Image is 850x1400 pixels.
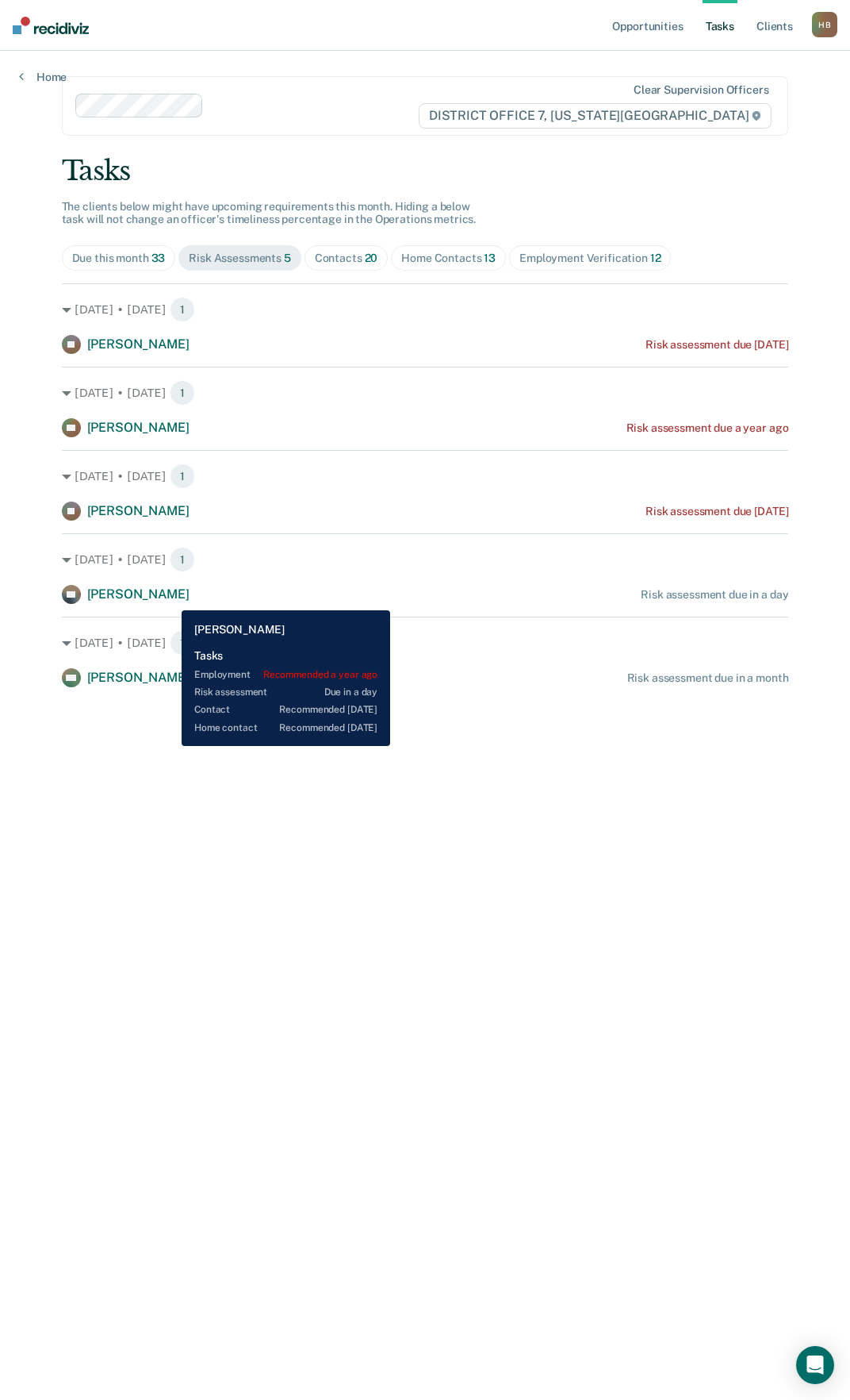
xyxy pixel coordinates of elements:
span: DISTRICT OFFICE 7, [US_STATE][GEOGRAPHIC_DATA] [419,103,772,129]
div: Due this month [72,252,166,265]
span: 12 [650,252,661,264]
a: Home [19,70,67,84]
span: 1 [170,630,195,656]
span: 20 [365,252,378,264]
img: Recidiviz [13,17,89,34]
div: Risk assessment due [DATE] [645,505,788,518]
span: [PERSON_NAME] [87,503,190,518]
span: 1 [170,463,195,489]
span: [PERSON_NAME] [87,670,190,685]
span: 33 [151,252,166,264]
div: Risk assessment due in a day [641,588,788,602]
div: Contacts [315,252,378,265]
span: 13 [484,252,496,264]
div: Home Contacts [401,252,496,265]
span: 1 [170,547,195,572]
span: [PERSON_NAME] [87,337,190,352]
div: Risk Assessments [189,252,291,265]
button: HB [812,12,837,37]
span: [PERSON_NAME] [87,587,190,602]
div: [DATE] • [DATE] 1 [62,297,789,322]
span: 5 [284,252,291,264]
div: [DATE] • [DATE] 1 [62,547,789,572]
span: 1 [170,380,195,406]
div: Employment Verification [519,252,660,265]
div: Open Intercom Messenger [796,1346,834,1384]
div: [DATE] • [DATE] 1 [62,630,789,656]
span: The clients below might have upcoming requirements this month. Hiding a below task will not chang... [62,200,477,226]
div: Clear supervision officers [634,83,768,97]
span: 1 [170,297,195,322]
div: H B [812,12,837,37]
div: [DATE] • [DATE] 1 [62,463,789,489]
span: [PERSON_NAME] [87,420,190,435]
div: Risk assessment due in a month [627,671,789,685]
div: [DATE] • [DATE] 1 [62,380,789,406]
div: Risk assessment due [DATE] [645,338,788,352]
div: Risk assessment due a year ago [626,421,789,435]
div: Tasks [62,155,789,187]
